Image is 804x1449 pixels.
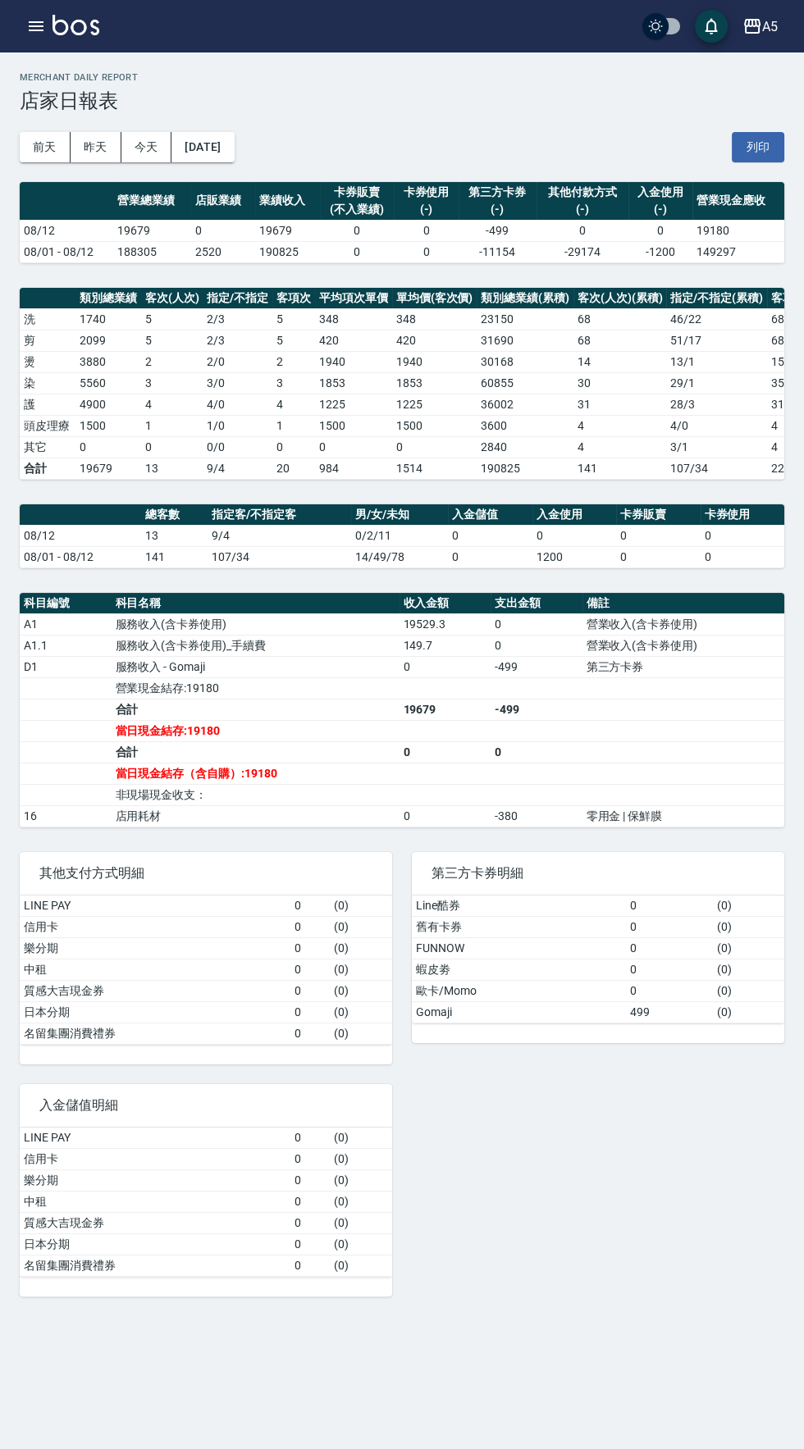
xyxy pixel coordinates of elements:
[75,436,141,458] td: 0
[324,201,390,218] div: (不入業績)
[272,330,315,351] td: 5
[20,436,75,458] td: 其它
[112,699,400,720] td: 合計
[330,1255,392,1276] td: ( 0 )
[20,415,75,436] td: 頭皮理療
[20,546,141,567] td: 08/01 - 08/12
[330,959,392,980] td: ( 0 )
[315,330,392,351] td: 420
[412,916,626,937] td: 舊有卡券
[20,1128,290,1149] td: LINE PAY
[191,182,256,221] th: 店販業績
[315,394,392,415] td: 1225
[20,1191,290,1212] td: 中租
[491,613,582,635] td: 0
[113,220,191,241] td: 19679
[272,458,315,479] td: 20
[626,980,713,1001] td: 0
[71,132,121,162] button: 昨天
[400,741,491,763] td: 0
[330,1233,392,1255] td: ( 0 )
[203,330,272,351] td: 2 / 3
[203,308,272,330] td: 2 / 3
[736,10,784,43] button: A5
[20,1128,392,1277] table: a dense table
[412,895,626,917] td: Line酷券
[392,372,477,394] td: 1853
[351,546,448,567] td: 14/49/78
[20,1169,290,1191] td: 樂分期
[477,288,573,309] th: 類別總業績(累積)
[208,546,351,567] td: 107/34
[290,1255,331,1276] td: 0
[112,784,400,805] td: 非現場現金收支：
[573,415,667,436] td: 4
[626,959,713,980] td: 0
[20,458,75,479] td: 合計
[448,525,532,546] td: 0
[272,351,315,372] td: 2
[633,201,689,218] div: (-)
[20,372,75,394] td: 染
[20,241,113,262] td: 08/01 - 08/12
[432,865,765,882] span: 第三方卡券明細
[272,372,315,394] td: 3
[692,220,784,241] td: 19180
[330,1023,392,1044] td: ( 0 )
[463,184,532,201] div: 第三方卡券
[398,201,455,218] div: (-)
[477,308,573,330] td: 23150
[141,330,203,351] td: 5
[713,1001,784,1023] td: ( 0 )
[330,1191,392,1212] td: ( 0 )
[491,635,582,656] td: 0
[20,805,112,827] td: 16
[412,937,626,959] td: FUNNOW
[392,288,477,309] th: 單均價(客次價)
[20,593,784,827] table: a dense table
[582,805,785,827] td: 零用金 | 保鮮膜
[616,525,700,546] td: 0
[491,656,582,677] td: -499
[290,1191,331,1212] td: 0
[626,895,713,917] td: 0
[626,1001,713,1023] td: 499
[400,593,491,614] th: 收入金額
[290,1023,331,1044] td: 0
[695,10,728,43] button: save
[400,805,491,827] td: 0
[255,241,320,262] td: 190825
[713,959,784,980] td: ( 0 )
[315,436,392,458] td: 0
[491,593,582,614] th: 支出金額
[208,504,351,526] th: 指定客/不指定客
[203,415,272,436] td: 1 / 0
[713,916,784,937] td: ( 0 )
[392,308,477,330] td: 348
[701,525,785,546] td: 0
[112,635,400,656] td: 服務收入(含卡券使用)_手續費
[541,201,624,218] div: (-)
[491,741,582,763] td: 0
[290,895,331,917] td: 0
[532,546,616,567] td: 1200
[412,959,626,980] td: 蝦皮劵
[582,613,785,635] td: 營業收入(含卡券使用)
[330,1169,392,1191] td: ( 0 )
[20,132,71,162] button: 前天
[330,1128,392,1149] td: ( 0 )
[491,699,582,720] td: -499
[112,613,400,635] td: 服務收入(含卡券使用)
[20,72,784,83] h2: Merchant Daily Report
[701,546,785,567] td: 0
[477,415,573,436] td: 3600
[141,458,203,479] td: 13
[701,504,785,526] th: 卡券使用
[477,330,573,351] td: 31690
[272,436,315,458] td: 0
[171,132,234,162] button: [DATE]
[491,805,582,827] td: -380
[477,458,573,479] td: 190825
[290,1148,331,1169] td: 0
[330,1001,392,1023] td: ( 0 )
